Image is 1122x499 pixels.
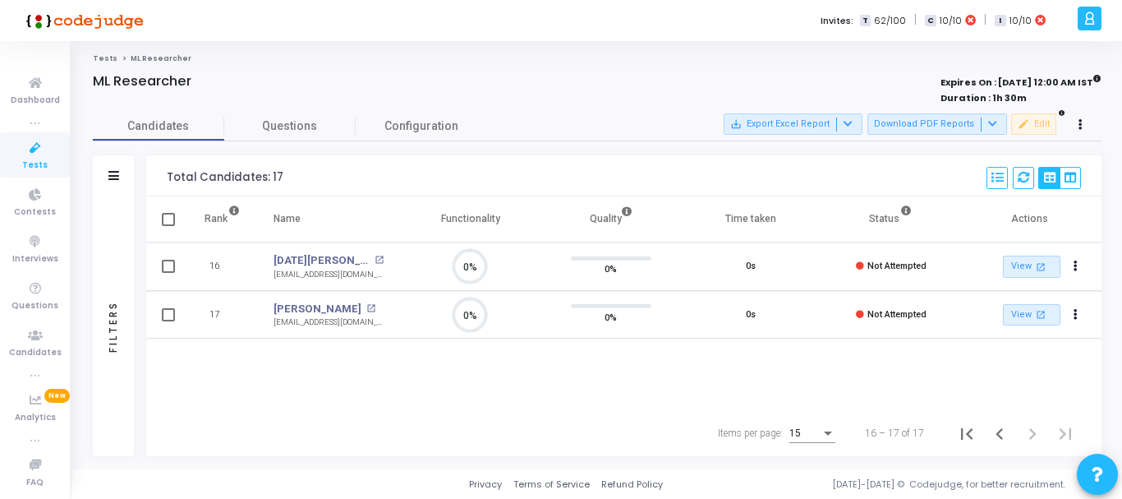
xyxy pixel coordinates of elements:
[187,291,257,340] td: 17
[1049,417,1082,450] button: Last page
[725,210,776,228] div: Time taken
[730,118,742,130] mat-icon: save_alt
[1018,118,1029,130] mat-icon: edit
[663,478,1101,492] div: [DATE]-[DATE] © Codejudge, for better recruitment.
[821,14,853,28] label: Invites:
[1016,417,1049,450] button: Next page
[1011,113,1056,135] button: Edit
[1038,167,1081,189] div: View Options
[821,196,962,243] th: Status
[867,309,927,320] span: Not Attempted
[940,72,1101,90] strong: Expires On : [DATE] 12:00 AM IST
[724,113,862,135] button: Export Excel Report
[26,476,44,490] span: FAQ
[967,383,1032,405] div: Previous page
[1065,303,1088,326] button: Actions
[167,171,283,184] div: Total Candidates: 17
[366,304,375,313] mat-icon: open_in_new
[995,15,1005,27] span: I
[1003,304,1060,326] a: View
[9,346,62,360] span: Candidates
[874,14,906,28] span: 62/100
[14,206,56,219] span: Contests
[984,12,986,29] span: |
[789,428,835,440] mat-select: Items per page:
[274,316,384,329] div: [EMAIL_ADDRESS][DOMAIN_NAME]
[940,14,962,28] span: 10/10
[513,478,590,492] a: Terms of Service
[605,261,617,277] span: 0%
[274,210,301,228] div: Name
[746,260,756,274] div: 0s
[187,196,257,243] th: Rank
[375,256,384,265] mat-icon: open_in_new
[1033,260,1047,274] mat-icon: open_in_new
[274,269,384,281] div: [EMAIL_ADDRESS][DOMAIN_NAME]
[718,426,783,441] div: Items per page:
[93,53,117,63] a: Tests
[274,252,370,269] a: [DATE][PERSON_NAME]
[601,478,663,492] a: Refund Policy
[865,426,924,441] div: 16 – 17 of 17
[93,118,224,135] span: Candidates
[860,15,871,27] span: T
[1033,307,1047,321] mat-icon: open_in_new
[93,53,1101,64] nav: breadcrumb
[925,15,936,27] span: C
[983,417,1016,450] button: Previous page
[1009,14,1032,28] span: 10/10
[44,389,70,403] span: New
[867,261,927,271] span: Not Attempted
[469,478,502,492] a: Privacy
[15,411,56,425] span: Analytics
[93,73,191,90] h4: ML Researcher
[746,308,756,322] div: 0s
[940,91,1027,104] strong: Duration : 1h 30m
[12,252,58,266] span: Interviews
[605,308,617,325] span: 0%
[187,243,257,291] td: 16
[384,118,458,135] span: Configuration
[1003,256,1060,278] a: View
[11,299,58,313] span: Questions
[224,118,356,135] span: Questions
[961,196,1101,243] th: Actions
[789,427,801,439] span: 15
[21,4,144,37] img: logo
[131,53,191,63] span: ML Researcher
[867,113,1007,135] button: Download PDF Reports
[274,301,361,317] a: [PERSON_NAME]
[1065,256,1088,279] button: Actions
[540,196,681,243] th: Quality
[106,236,121,417] div: Filters
[22,159,48,173] span: Tests
[950,417,983,450] button: First page
[400,196,540,243] th: Functionality
[914,12,917,29] span: |
[11,94,60,108] span: Dashboard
